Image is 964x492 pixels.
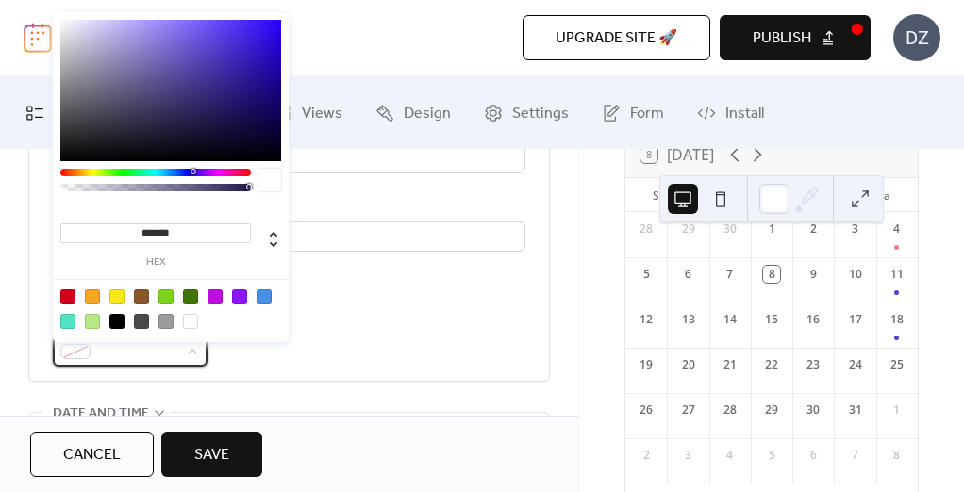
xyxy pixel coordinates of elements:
[161,432,262,477] button: Save
[85,314,100,329] div: #B8E986
[85,289,100,304] div: #F5A623
[847,447,864,464] div: 7
[523,15,710,60] button: Upgrade site 🚀
[865,178,903,212] div: Sa
[763,402,780,418] div: 29
[680,402,697,418] div: 27
[259,84,357,141] a: Views
[889,311,906,328] div: 18
[722,402,739,418] div: 28
[257,289,272,304] div: #4A90E2
[134,314,149,329] div: #4A4A4A
[158,289,174,304] div: #7ED321
[722,266,739,283] div: 7
[847,356,864,373] div: 24
[889,266,906,283] div: 11
[680,311,697,328] div: 13
[722,447,739,464] div: 4
[183,289,198,304] div: #417505
[404,99,451,128] span: Design
[60,314,75,329] div: #50E3C2
[889,221,906,238] div: 4
[638,266,655,283] div: 5
[60,257,251,268] label: hex
[63,444,121,467] span: Cancel
[889,356,906,373] div: 25
[805,402,822,418] div: 30
[588,84,678,141] a: Form
[722,356,739,373] div: 21
[638,311,655,328] div: 12
[30,432,154,477] button: Cancel
[847,266,864,283] div: 10
[680,266,697,283] div: 6
[134,289,149,304] div: #8B572A
[805,447,822,464] div: 6
[763,311,780,328] div: 15
[53,402,149,425] span: Date and time
[722,311,739,328] div: 14
[763,221,780,238] div: 1
[805,311,822,328] div: 16
[630,99,664,128] span: Form
[512,99,569,128] span: Settings
[805,356,822,373] div: 23
[847,402,864,418] div: 31
[158,314,174,329] div: #9B9B9B
[208,289,223,304] div: #BD10E0
[640,178,678,212] div: Su
[805,221,822,238] div: 2
[722,221,739,238] div: 30
[847,221,864,238] div: 3
[232,289,247,304] div: #9013FE
[763,447,780,464] div: 5
[805,266,822,283] div: 9
[556,27,677,50] span: Upgrade site 🚀
[109,314,125,329] div: #000000
[470,84,583,141] a: Settings
[109,289,125,304] div: #F8E71C
[753,27,811,50] span: Publish
[680,447,697,464] div: 3
[847,311,864,328] div: 17
[889,447,906,464] div: 8
[889,402,906,418] div: 1
[683,84,778,141] a: Install
[638,221,655,238] div: 28
[725,99,764,128] span: Install
[893,14,940,61] div: DZ
[638,447,655,464] div: 2
[361,84,465,141] a: Design
[638,402,655,418] div: 26
[24,23,52,53] img: logo
[720,15,871,60] button: Publish
[638,356,655,373] div: 19
[680,221,697,238] div: 29
[763,356,780,373] div: 22
[194,444,229,467] span: Save
[11,84,136,141] a: My Events
[183,314,198,329] div: #FFFFFF
[302,99,342,128] span: Views
[680,356,697,373] div: 20
[763,266,780,283] div: 8
[60,289,75,304] div: #D0021B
